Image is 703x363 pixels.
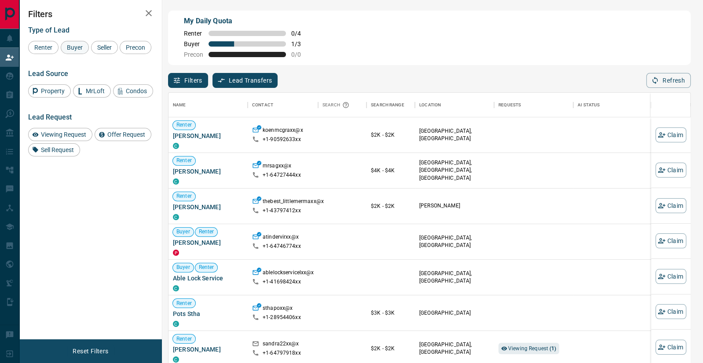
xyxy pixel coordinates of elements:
p: $2K - $2K [371,345,410,352]
div: Seller [91,41,118,54]
span: Renter [195,228,218,236]
p: sandra22xx@x [263,340,299,349]
button: Claim [655,163,686,178]
p: [GEOGRAPHIC_DATA] [419,309,490,317]
span: Renter [184,30,203,37]
p: +1- 90592633xx [263,136,301,143]
div: Name [173,93,186,117]
p: ablelockservicelxx@x [263,269,314,278]
span: 0 / 4 [291,30,311,37]
button: Refresh [646,73,691,88]
div: Renter [28,41,59,54]
div: Offer Request [95,128,151,141]
strong: ( 1 ) [549,345,556,352]
p: [GEOGRAPHIC_DATA], [GEOGRAPHIC_DATA] [419,234,490,249]
span: Renter [173,192,195,200]
button: Claim [655,269,686,284]
span: Offer Request [104,131,148,138]
div: Search Range [366,93,415,117]
div: Contact [252,93,273,117]
span: [PERSON_NAME] [173,203,243,211]
div: Search [322,93,351,117]
div: Location [419,93,441,117]
div: Buyer [61,41,89,54]
span: MrLoft [83,87,108,94]
div: Viewing Request [28,128,92,141]
p: sthapoxx@x [263,305,293,314]
p: atindervirxx@x [263,233,299,243]
p: $4K - $4K [371,167,410,174]
div: AI Status [578,93,600,117]
div: Viewing Request (1) [498,343,559,354]
button: Claim [655,127,686,142]
p: [PERSON_NAME] [419,202,490,210]
button: Filters [168,73,208,88]
p: +1- 41698424xx [263,278,301,286]
div: condos.ca [173,285,179,291]
span: Renter [173,157,195,164]
div: Sell Request [28,143,80,156]
span: Viewing Request [38,131,89,138]
div: property.ca [173,250,179,256]
div: Contact [248,93,318,117]
span: Buyer [173,228,194,236]
span: Viewing Request [508,345,557,352]
span: Renter [173,121,195,129]
div: AI Status [573,93,670,117]
span: Lead Source [28,69,68,78]
span: Able Lock Service [173,274,243,283]
span: Renter [173,335,195,343]
p: My Daily Quota [184,16,311,26]
button: Claim [655,304,686,319]
div: Location [415,93,494,117]
div: condos.ca [173,178,179,185]
div: Requests [494,93,573,117]
div: condos.ca [173,214,179,220]
span: 1 / 3 [291,40,311,47]
div: Condos [113,84,153,98]
div: condos.ca [173,356,179,363]
span: Sell Request [38,146,77,153]
span: Buyer [64,44,86,51]
span: Condos [123,87,150,94]
p: +1- 43797412xx [263,207,301,214]
span: Lead Request [28,113,72,121]
div: Search Range [371,93,404,117]
p: $3K - $3K [371,309,410,317]
span: Precon [123,44,148,51]
span: [PERSON_NAME] [173,345,243,354]
span: [PERSON_NAME] [173,167,243,176]
div: Name [168,93,248,117]
p: $2K - $2K [371,202,410,210]
p: [GEOGRAPHIC_DATA], [GEOGRAPHIC_DATA], [GEOGRAPHIC_DATA] [419,159,490,181]
p: [GEOGRAPHIC_DATA], [GEOGRAPHIC_DATA] [419,270,490,285]
p: +1- 64746774xx [263,243,301,250]
p: mrsagxx@x [263,162,291,171]
span: Renter [173,300,195,307]
button: Lead Transfers [212,73,278,88]
button: Claim [655,233,686,248]
div: condos.ca [173,143,179,149]
p: [GEOGRAPHIC_DATA], [GEOGRAPHIC_DATA] [419,127,490,142]
span: Buyer [184,40,203,47]
div: Requests [498,93,521,117]
span: Precon [184,51,203,58]
p: +1- 64797918xx [263,349,301,357]
span: [PERSON_NAME] [173,131,243,140]
p: $2K - $2K [371,131,410,139]
p: +1- 28954406xx [263,314,301,321]
span: [PERSON_NAME] [173,238,243,247]
span: Pots Stha [173,309,243,318]
span: Renter [31,44,55,51]
p: koenmcgraxx@x [263,127,303,136]
p: +1- 64727444xx [263,171,301,179]
button: Claim [655,340,686,355]
span: Buyer [173,264,194,271]
h2: Filters [28,9,153,19]
span: Type of Lead [28,26,70,34]
span: Renter [195,264,218,271]
div: Property [28,84,71,98]
span: Property [38,87,68,94]
div: Precon [120,41,151,54]
div: condos.ca [173,321,179,327]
